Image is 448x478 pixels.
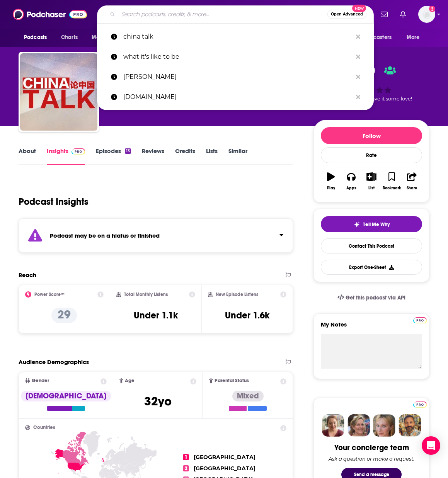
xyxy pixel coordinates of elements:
a: china talk [97,27,374,47]
img: Podchaser Pro [72,148,85,155]
a: Charts [56,30,82,45]
img: Barbara Profile [347,414,370,437]
img: tell me why sparkle [354,221,360,228]
a: Show notifications dropdown [397,8,409,21]
a: Pro website [413,400,427,408]
h3: Under 1.6k [225,310,269,321]
label: My Notes [321,321,422,334]
a: Lists [206,147,218,165]
div: Search podcasts, credits, & more... [97,5,374,23]
button: Play [321,167,341,195]
img: Jules Profile [373,414,395,437]
div: List [368,186,375,191]
button: open menu [401,30,429,45]
a: Show notifications dropdown [378,8,391,21]
h2: New Episode Listens [216,292,258,297]
span: New [352,5,366,12]
img: Jon Profile [399,414,421,437]
a: Credits [175,147,195,165]
span: 32 yo [144,394,172,409]
div: Share [407,186,417,191]
button: Open AdvancedNew [327,10,366,19]
h3: Under 1.1k [134,310,178,321]
button: open menu [19,30,57,45]
span: Gender [32,378,49,383]
p: 29 [51,308,77,323]
h2: Audience Demographics [19,358,89,366]
button: List [361,167,382,195]
h1: Podcast Insights [19,196,89,208]
a: Get this podcast via API [331,288,412,307]
a: [DOMAIN_NAME] [97,87,374,107]
button: Follow [321,127,422,144]
div: Rate [321,147,422,163]
a: Pro website [413,316,427,323]
img: Sydney Profile [322,414,344,437]
a: Similar [228,147,247,165]
span: Open Advanced [331,12,363,16]
span: Age [125,378,135,383]
span: [GEOGRAPHIC_DATA] [194,454,256,461]
button: Apps [341,167,361,195]
span: More [407,32,420,43]
div: Apps [346,186,356,191]
p: the.ink [123,87,352,107]
section: Click to expand status details [19,218,293,253]
span: [GEOGRAPHIC_DATA] [194,465,256,472]
span: Podcasts [24,32,47,43]
a: About [19,147,36,165]
span: Charts [61,32,78,43]
button: open menu [349,30,403,45]
span: Logged in as Isla [418,6,435,23]
a: [PERSON_NAME] [97,67,374,87]
img: China Talk [20,53,97,131]
a: Contact This Podcast [321,238,422,253]
button: Show profile menu [418,6,435,23]
svg: Add a profile image [429,6,435,12]
span: Countries [33,425,55,430]
span: Monitoring [92,32,119,43]
h2: Total Monthly Listens [124,292,168,297]
div: Play [327,186,335,191]
span: 2 [183,465,189,471]
div: 13 [125,148,131,154]
div: Mixed [232,391,264,401]
img: User Profile [418,6,435,23]
strong: Podcast may be on a hiatus or finished [50,232,160,239]
a: Reviews [142,147,164,165]
button: Export One-Sheet [321,260,422,275]
button: open menu [86,30,129,45]
button: Bookmark [382,167,402,195]
button: Share [402,167,422,195]
div: Bookmark [383,186,401,191]
span: Tell Me Why [363,221,390,228]
span: Get this podcast via API [346,294,405,301]
span: Parental Status [215,378,249,383]
img: Podchaser - Follow, Share and Rate Podcasts [13,7,87,22]
span: 1 [183,454,189,460]
img: Podchaser Pro [413,401,427,408]
input: Search podcasts, credits, & more... [118,8,327,20]
p: china talk [123,27,352,47]
button: tell me why sparkleTell Me Why [321,216,422,232]
div: [DEMOGRAPHIC_DATA] [21,391,111,401]
div: Ask a question or make a request. [329,456,414,462]
p: what it's like to be [123,47,352,67]
a: what it's like to be [97,47,374,67]
p: scott santens [123,67,352,87]
div: Open Intercom Messenger [422,436,440,455]
a: Episodes13 [96,147,131,165]
a: InsightsPodchaser Pro [47,147,85,165]
img: Podchaser Pro [413,317,427,323]
h2: Reach [19,271,36,279]
div: Your concierge team [334,443,409,452]
h2: Power Score™ [34,292,65,297]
